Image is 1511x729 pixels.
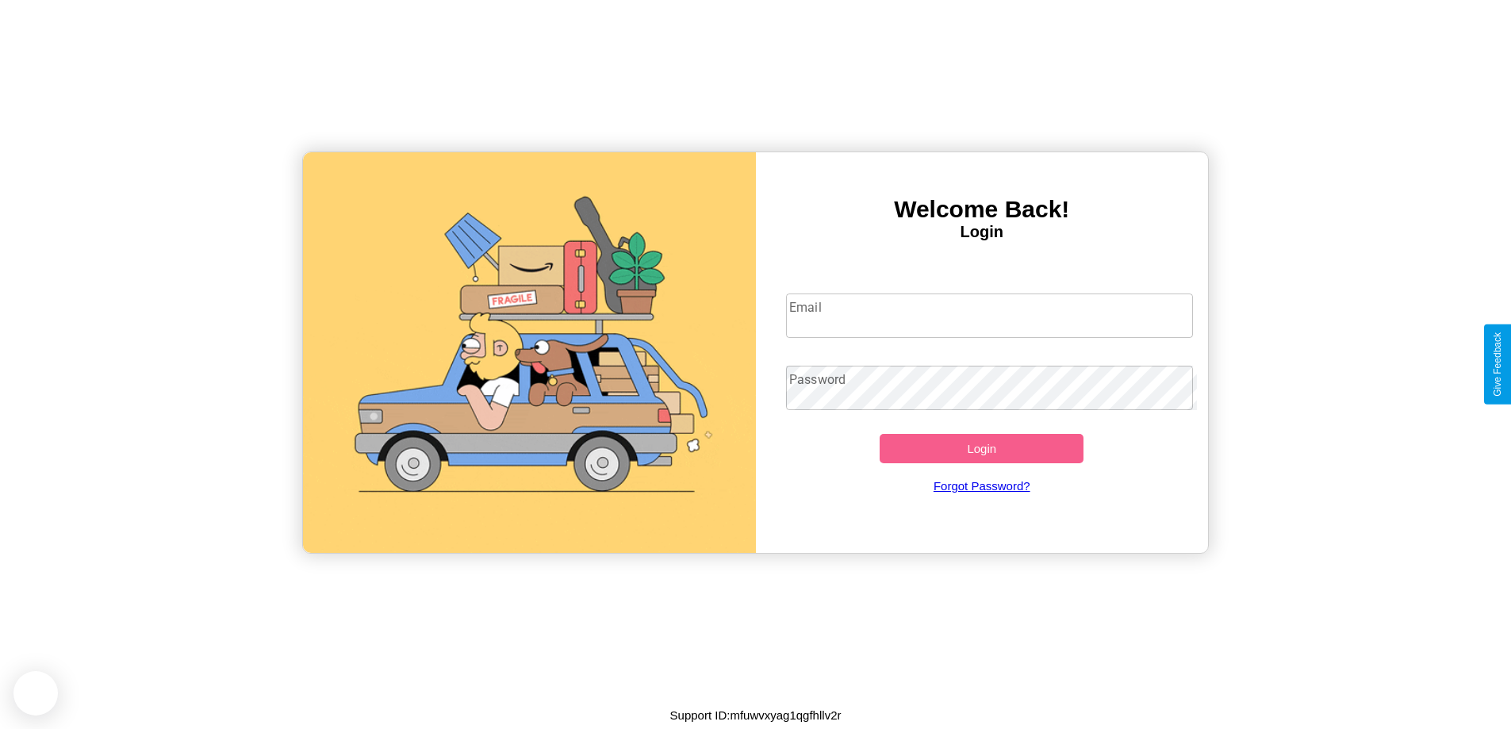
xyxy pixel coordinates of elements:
[756,196,1209,223] h3: Welcome Back!
[756,223,1209,241] h4: Login
[670,704,842,726] p: Support ID: mfuwvxyag1qgfhllv2r
[303,152,756,553] img: gif
[16,675,54,713] iframe: Intercom live chat
[13,671,58,716] iframe: Intercom live chat discovery launcher
[1492,332,1503,397] div: Give Feedback
[880,434,1083,463] button: Login
[778,463,1185,508] a: Forgot Password?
